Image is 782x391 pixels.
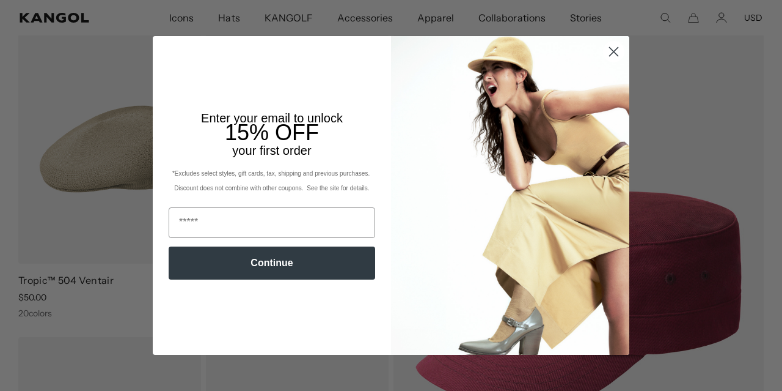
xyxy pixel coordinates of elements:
[225,120,319,145] span: 15% OFF
[201,111,343,125] span: Enter your email to unlock
[603,41,624,62] button: Close dialog
[169,247,375,280] button: Continue
[172,170,371,192] span: *Excludes select styles, gift cards, tax, shipping and previous purchases. Discount does not comb...
[391,36,629,354] img: 93be19ad-e773-4382-80b9-c9d740c9197f.jpeg
[232,144,311,157] span: your first order
[169,207,375,238] input: Email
